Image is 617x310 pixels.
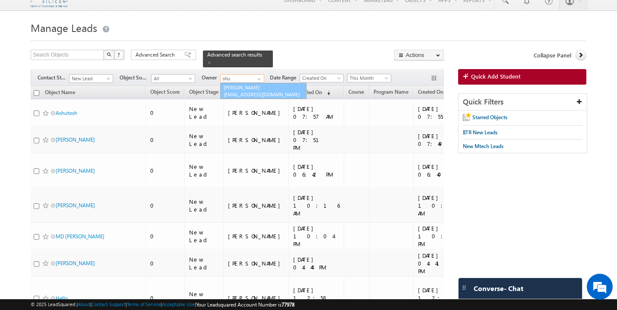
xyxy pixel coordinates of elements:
div: New Lead [189,256,219,271]
a: Course [344,87,368,98]
a: Created On [414,87,448,98]
div: 0 [150,259,180,267]
div: [DATE] 12:56 AM [418,286,463,310]
span: Converse - Chat [474,285,523,292]
a: [PERSON_NAME] [56,168,95,174]
a: All [151,74,195,83]
div: [DATE] 06:42 PM [293,163,340,178]
span: Collapse Panel [534,51,571,59]
div: 0 [150,294,180,302]
span: Manage Leads [31,21,97,35]
div: [PERSON_NAME] [228,136,285,144]
a: Object Name [41,88,79,99]
div: [DATE] 12:58 AM [293,286,340,310]
div: [DATE] 07:57 AM [293,105,340,120]
div: New Lead [189,132,219,148]
input: Check all records [34,90,39,96]
span: Starred Objects [472,114,507,120]
span: (sorted descending) [323,89,330,96]
div: 0 [150,109,180,117]
img: d_60004797649_company_0_60004797649 [15,45,36,57]
span: Modified On [293,89,322,95]
span: Object Score [150,89,180,95]
a: Acceptable Use [162,301,195,307]
span: New Lead [70,75,111,82]
a: Contact Support [92,301,126,307]
span: Advanced Search [136,51,177,59]
a: Object Score [146,87,184,98]
a: Created On [300,74,344,82]
div: [DATE] 06:40 PM [418,163,463,178]
a: Program Name [369,87,413,98]
a: MD [PERSON_NAME] [56,233,104,240]
div: New Lead [189,290,219,306]
span: Your Leadsquared Account Number is [196,301,294,308]
span: Date Range [270,74,300,82]
div: New Lead [189,198,219,213]
a: This Month [347,74,391,82]
div: 0 [150,202,180,209]
span: New Mtech Leads [463,143,503,149]
span: Program Name [373,89,408,95]
div: New Lead [189,163,219,178]
span: Created On [300,74,341,82]
div: Minimize live chat window [142,4,162,25]
a: Ashutosh [56,110,77,116]
div: 0 [150,136,180,144]
button: ? [114,50,124,60]
div: [DATE] 10:16 AM [293,194,340,217]
span: IITR New Leads [463,129,497,136]
div: [PERSON_NAME] [228,294,285,302]
a: New Lead [69,74,113,83]
div: 0 [150,167,180,174]
span: Owner [202,74,220,82]
div: [DATE] 07:55 AM [418,105,463,120]
div: [DATE] 10:02 PM [418,225,463,248]
span: ? [117,51,121,58]
span: 77978 [282,301,294,308]
a: [PERSON_NAME] [56,260,95,266]
div: [DATE] 10:14 AM [418,194,463,217]
span: Quick Add Student [471,73,521,80]
div: New Lead [189,105,219,120]
span: Contact Stage [38,74,69,82]
div: [PERSON_NAME] [228,232,285,240]
span: Object Stage [189,89,218,95]
span: Created On [418,89,443,95]
div: [DATE] 04:41 PM [418,252,463,275]
button: Actions [394,50,444,60]
a: [PERSON_NAME] [56,136,95,143]
em: Start Chat [117,243,157,255]
div: Chat with us now [45,45,145,57]
span: [EMAIL_ADDRESS][DOMAIN_NAME] [224,91,301,98]
span: All [152,75,193,82]
a: Quick Add Student [458,69,586,85]
div: [DATE] 10:04 PM [293,225,340,248]
a: Show All Items [253,75,263,83]
div: [PERSON_NAME] [228,259,285,267]
span: Course [348,89,364,95]
a: Modified On (sorted descending) [289,87,335,98]
div: 0 [150,232,180,240]
a: Hello [56,295,68,301]
a: Terms of Service [127,301,161,307]
span: Advanced search results [207,51,262,58]
div: [DATE] 07:49 PM [418,132,463,148]
span: © 2025 LeadSquared | | | | | [31,301,294,309]
div: New Lead [189,228,219,244]
div: Quick Filters [459,94,587,111]
span: This Month [348,74,389,82]
a: [PERSON_NAME] [56,202,95,209]
img: Search [107,52,111,57]
div: [DATE] 04:44 PM [293,256,340,271]
span: Object Source [120,74,151,82]
a: [PERSON_NAME] [220,83,307,99]
a: Object Stage [185,87,223,98]
div: [PERSON_NAME] [228,109,285,117]
input: Type to Search [220,74,264,83]
div: [PERSON_NAME] [228,202,285,209]
textarea: Type your message and hit 'Enter' [11,80,158,236]
div: [PERSON_NAME] [228,167,285,174]
div: [DATE] 07:51 PM [293,128,340,152]
img: carter-drag [461,284,468,291]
